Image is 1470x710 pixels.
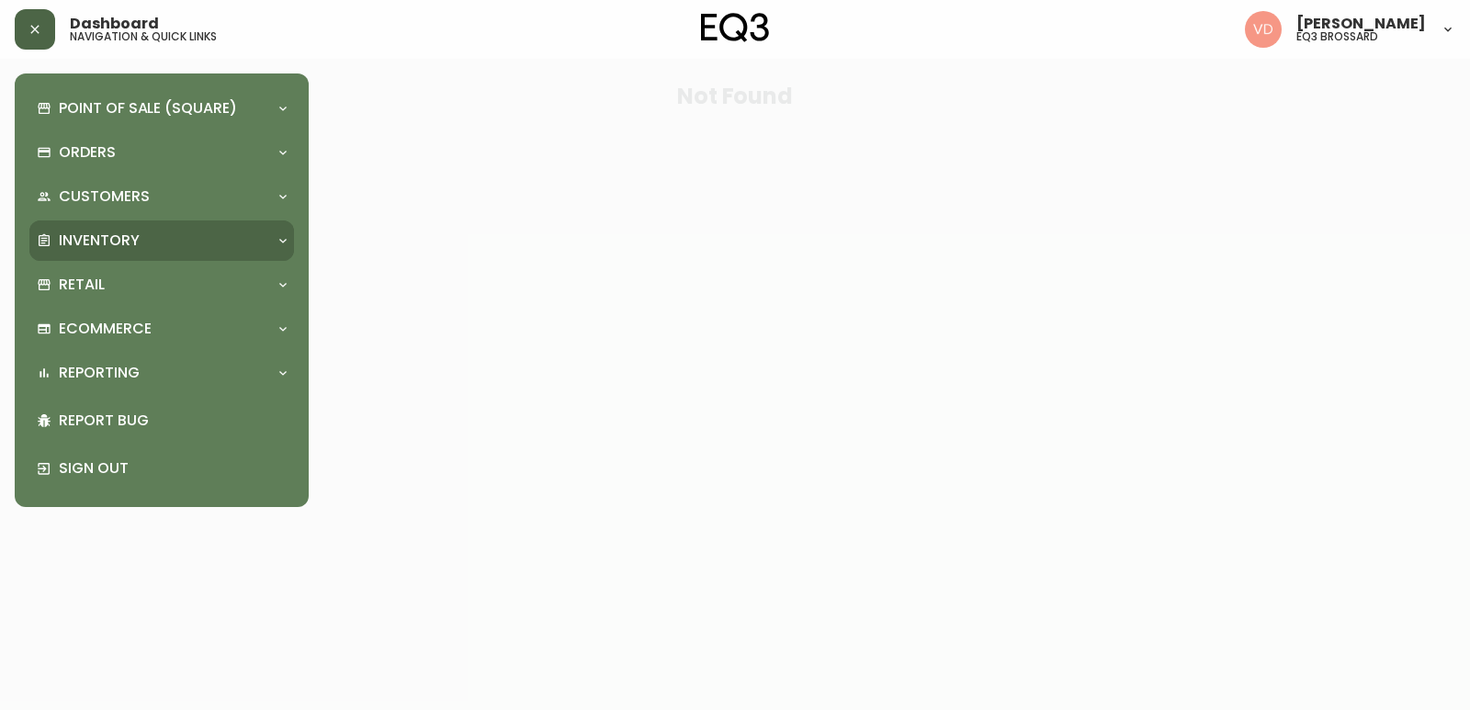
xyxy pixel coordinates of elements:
div: Sign Out [29,445,294,492]
p: Reporting [59,363,140,383]
img: 34cbe8de67806989076631741e6a7c6b [1245,11,1282,48]
p: Report Bug [59,411,287,431]
p: Orders [59,142,116,163]
p: Point of Sale (Square) [59,98,237,118]
div: Customers [29,176,294,217]
span: [PERSON_NAME] [1296,17,1426,31]
p: Inventory [59,231,140,251]
div: Ecommerce [29,309,294,349]
div: Inventory [29,220,294,261]
p: Customers [59,186,150,207]
p: Retail [59,275,105,295]
h5: navigation & quick links [70,31,217,42]
p: Sign Out [59,458,287,479]
p: Ecommerce [59,319,152,339]
div: Retail [29,265,294,305]
div: Reporting [29,353,294,393]
img: logo [701,13,769,42]
span: Dashboard [70,17,159,31]
div: Report Bug [29,397,294,445]
div: Point of Sale (Square) [29,88,294,129]
div: Orders [29,132,294,173]
h5: eq3 brossard [1296,31,1378,42]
